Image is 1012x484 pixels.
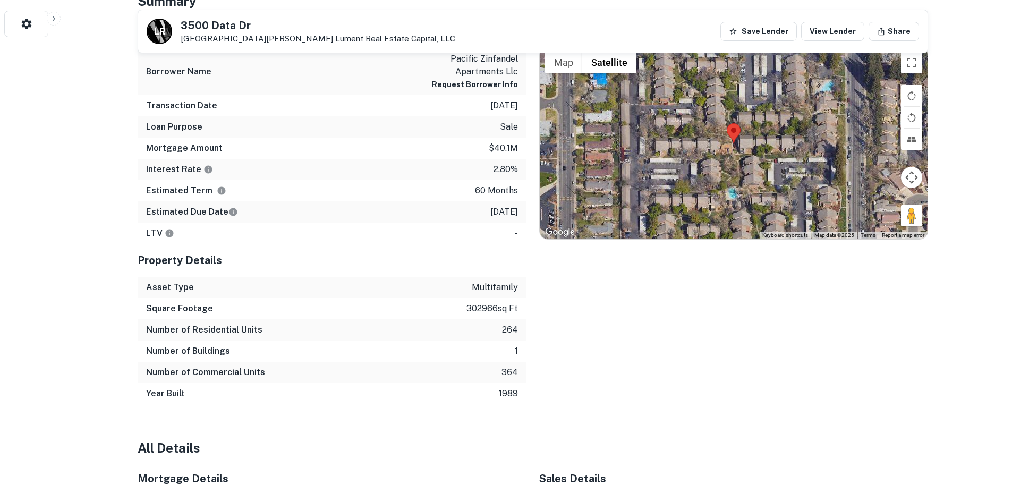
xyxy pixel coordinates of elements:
[217,186,226,196] svg: Term is based on a standard schedule for this type of loan.
[138,438,928,457] h4: All Details
[146,99,217,112] h6: Transaction Date
[582,52,636,73] button: Show satellite imagery
[515,227,518,240] p: -
[515,345,518,358] p: 1
[146,65,211,78] h6: Borrower Name
[901,167,922,188] button: Map camera controls
[720,22,797,41] button: Save Lender
[146,302,213,315] h6: Square Footage
[959,399,1012,450] iframe: Chat Widget
[901,107,922,128] button: Rotate map counterclockwise
[146,281,194,294] h6: Asset Type
[146,227,174,240] h6: LTV
[814,232,854,238] span: Map data ©2025
[432,78,518,91] button: Request Borrower Info
[422,53,518,78] p: pacific zinfandel apartments llc
[861,232,875,238] a: Terms (opens in new tab)
[542,225,577,239] img: Google
[475,184,518,197] p: 60 months
[490,99,518,112] p: [DATE]
[762,232,808,239] button: Keyboard shortcuts
[901,85,922,106] button: Rotate map clockwise
[138,252,526,268] h5: Property Details
[490,206,518,218] p: [DATE]
[154,24,165,39] p: L R
[203,165,213,174] svg: The interest rates displayed on the website are for informational purposes only and may be report...
[542,225,577,239] a: Open this area in Google Maps (opens a new window)
[901,52,922,73] button: Toggle fullscreen view
[146,206,238,218] h6: Estimated Due Date
[500,121,518,133] p: sale
[228,207,238,217] svg: Estimate is based on a standard schedule for this type of loan.
[472,281,518,294] p: multifamily
[901,129,922,150] button: Tilt map
[146,121,202,133] h6: Loan Purpose
[869,22,919,41] button: Share
[901,205,922,226] button: Drag Pegman onto the map to open Street View
[147,19,172,44] a: L R
[335,34,455,43] a: Lument Real Estate Capital, LLC
[165,228,174,238] svg: LTVs displayed on the website are for informational purposes only and may be reported incorrectly...
[146,345,230,358] h6: Number of Buildings
[146,184,226,197] h6: Estimated Term
[801,22,864,41] a: View Lender
[494,163,518,176] p: 2.80%
[489,142,518,155] p: $40.1m
[146,142,223,155] h6: Mortgage Amount
[181,34,455,44] p: [GEOGRAPHIC_DATA][PERSON_NAME]
[882,232,924,238] a: Report a map error
[181,20,455,31] h5: 3500 Data Dr
[146,163,213,176] h6: Interest Rate
[466,302,518,315] p: 302966 sq ft
[502,324,518,336] p: 264
[501,366,518,379] p: 364
[146,324,262,336] h6: Number of Residential Units
[146,366,265,379] h6: Number of Commercial Units
[545,52,582,73] button: Show street map
[499,387,518,400] p: 1989
[146,387,185,400] h6: Year Built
